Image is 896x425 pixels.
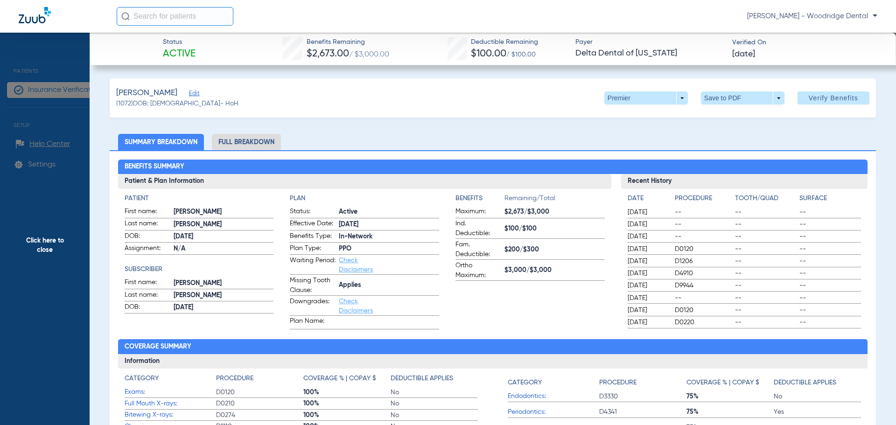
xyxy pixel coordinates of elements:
[216,399,303,408] span: D0210
[774,374,861,391] app-breakdown-title: Deductible Applies
[799,269,861,278] span: --
[303,388,391,397] span: 100%
[628,318,667,327] span: [DATE]
[290,194,439,203] h4: Plan
[735,269,797,278] span: --
[174,207,274,217] span: [PERSON_NAME]
[455,219,501,238] span: Ind. Deductible:
[504,207,605,217] span: $2,673/$3,000
[118,339,868,354] h2: Coverage Summary
[303,411,391,420] span: 100%
[339,280,439,290] span: Applies
[599,378,637,388] h4: Procedure
[118,134,204,150] li: Summary Breakdown
[391,374,453,383] h4: Deductible Applies
[675,281,732,290] span: D9944
[799,281,861,290] span: --
[349,51,389,58] span: / $3,000.00
[686,378,759,388] h4: Coverage % | Copay $
[290,297,336,315] span: Downgrades:
[125,265,274,274] h4: Subscriber
[621,174,868,189] h3: Recent History
[747,12,877,21] span: [PERSON_NAME] - Woodridge Dental
[455,261,501,280] span: Ortho Maximum:
[508,378,542,388] h4: Category
[290,219,336,230] span: Effective Date:
[735,194,797,207] app-breakdown-title: Tooth/Quad
[675,194,732,203] h4: Procedure
[174,232,274,242] span: [DATE]
[735,194,797,203] h4: Tooth/Quad
[628,208,667,217] span: [DATE]
[391,411,478,420] span: No
[125,374,159,383] h4: Category
[290,256,336,274] span: Waiting Period:
[506,51,536,58] span: / $100.00
[735,306,797,315] span: --
[455,194,504,203] h4: Benefits
[732,38,881,48] span: Verified On
[189,90,197,99] span: Edit
[628,293,667,303] span: [DATE]
[508,391,599,401] span: Endodontics:
[504,194,605,207] span: Remaining/Total
[799,244,861,254] span: --
[599,374,686,391] app-breakdown-title: Procedure
[471,37,538,47] span: Deductible Remaining
[735,293,797,303] span: --
[504,245,605,255] span: $200/$300
[116,87,177,99] span: [PERSON_NAME]
[339,207,439,217] span: Active
[686,374,774,391] app-breakdown-title: Coverage % | Copay $
[125,194,274,203] h4: Patient
[174,291,274,300] span: [PERSON_NAME]
[117,7,233,26] input: Search for patients
[174,303,274,313] span: [DATE]
[799,257,861,266] span: --
[125,387,216,397] span: Exams:
[504,265,605,275] span: $3,000/$3,000
[675,220,732,229] span: --
[121,12,130,21] img: Search Icon
[307,37,389,47] span: Benefits Remaining
[575,48,724,59] span: Delta Dental of [US_STATE]
[455,207,501,218] span: Maximum:
[125,374,216,387] app-breakdown-title: Category
[628,269,667,278] span: [DATE]
[118,160,868,174] h2: Benefits Summary
[504,224,605,234] span: $100/$100
[391,399,478,408] span: No
[675,244,732,254] span: D0120
[216,374,253,383] h4: Procedure
[125,278,170,289] span: First name:
[735,257,797,266] span: --
[735,232,797,241] span: --
[799,194,861,207] app-breakdown-title: Surface
[628,220,667,229] span: [DATE]
[628,232,667,241] span: [DATE]
[455,240,501,259] span: Fam. Deductible:
[290,207,336,218] span: Status:
[125,219,170,230] span: Last name:
[799,318,861,327] span: --
[339,257,373,273] a: Check Disclaimers
[701,91,784,105] button: Save to PDF
[686,392,774,401] span: 75%
[116,99,238,109] span: (1072) DOB: [DEMOGRAPHIC_DATA] - HoH
[599,407,686,417] span: D4341
[675,194,732,207] app-breakdown-title: Procedure
[686,407,774,417] span: 75%
[307,49,349,59] span: $2,673.00
[799,293,861,303] span: --
[339,220,439,230] span: [DATE]
[732,49,755,60] span: [DATE]
[675,318,732,327] span: D0220
[290,276,336,295] span: Missing Tooth Clause:
[628,194,667,207] app-breakdown-title: Date
[675,208,732,217] span: --
[798,91,869,105] button: Verify Benefits
[628,244,667,254] span: [DATE]
[735,244,797,254] span: --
